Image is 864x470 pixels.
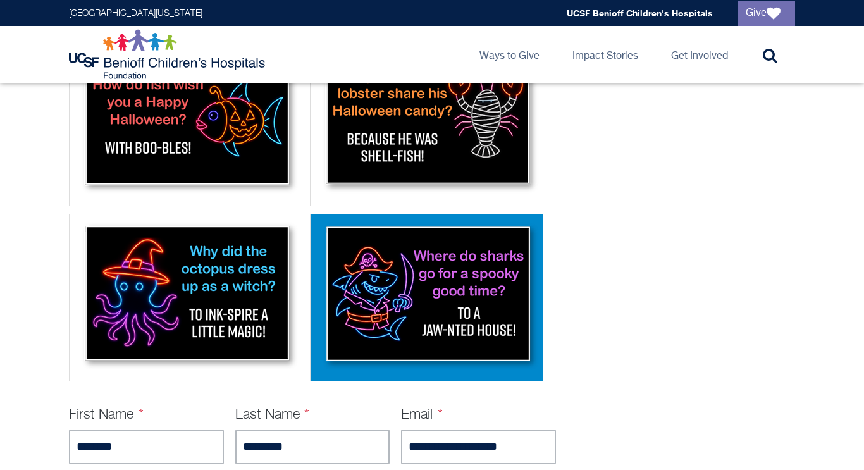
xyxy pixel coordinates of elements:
div: Shark [310,214,543,381]
img: Lobster [314,43,539,198]
label: Last Name [235,408,310,422]
img: Fish [73,43,298,198]
div: Fish [69,39,302,206]
img: Logo for UCSF Benioff Children's Hospitals Foundation [69,29,268,80]
img: Octopus [73,218,298,373]
a: Get Involved [661,26,738,83]
a: Give [738,1,795,26]
a: Impact Stories [562,26,648,83]
label: First Name [69,408,144,422]
a: Ways to Give [469,26,550,83]
label: Email [401,408,443,422]
a: [GEOGRAPHIC_DATA][US_STATE] [69,9,202,18]
a: UCSF Benioff Children's Hospitals [567,8,713,18]
div: Octopus [69,214,302,381]
div: Lobster [310,39,543,206]
img: Shark [314,218,539,373]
